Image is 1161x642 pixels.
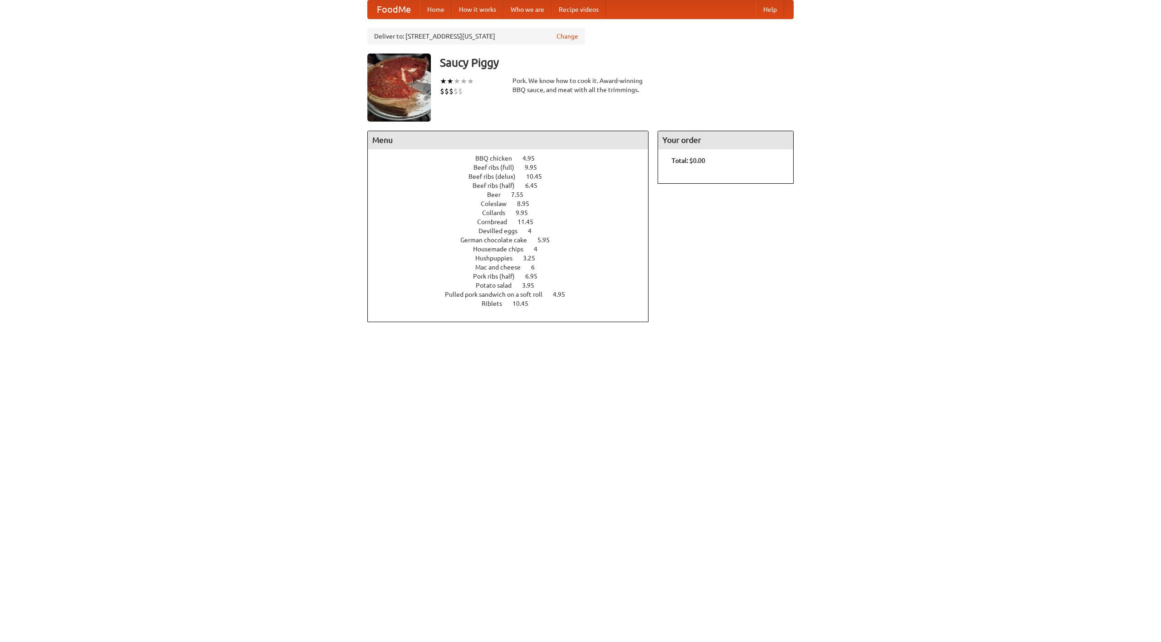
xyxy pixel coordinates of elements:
span: 4.95 [553,291,574,298]
span: 6 [531,264,544,271]
span: 3.25 [523,255,544,262]
a: Beef ribs (delux) 10.45 [468,173,559,180]
li: ★ [447,76,454,86]
span: 5.95 [537,236,559,244]
span: German chocolate cake [460,236,536,244]
div: Pork. We know how to cook it. Award-winning BBQ sauce, and meat with all the trimmings. [512,76,649,94]
span: Hushpuppies [475,255,522,262]
span: Beef ribs (delux) [468,173,525,180]
li: ★ [460,76,467,86]
a: German chocolate cake 5.95 [460,236,566,244]
a: Cornbread 11.45 [477,218,550,225]
a: Who we are [503,0,551,19]
li: ★ [440,76,447,86]
span: Cornbread [477,218,516,225]
li: ★ [454,76,460,86]
li: $ [444,86,449,96]
a: Beef ribs (full) 9.95 [473,164,554,171]
b: Total: $0.00 [672,157,705,164]
span: Riblets [482,300,511,307]
span: 10.45 [526,173,551,180]
a: Change [556,32,578,41]
a: Mac and cheese 6 [475,264,551,271]
a: Potato salad 3.95 [476,282,551,289]
span: 3.95 [522,282,543,289]
a: BBQ chicken 4.95 [475,155,551,162]
span: 4 [534,245,546,253]
div: Deliver to: [STREET_ADDRESS][US_STATE] [367,28,585,44]
span: 9.95 [516,209,537,216]
li: $ [449,86,454,96]
a: Beer 7.55 [487,191,540,198]
a: Housemade chips 4 [473,245,554,253]
span: Devilled eggs [478,227,527,235]
span: Mac and cheese [475,264,530,271]
a: Home [420,0,452,19]
span: Beef ribs (full) [473,164,523,171]
span: Pork ribs (half) [473,273,524,280]
a: Hushpuppies 3.25 [475,255,552,262]
a: Pulled pork sandwich on a soft roll 4.95 [445,291,582,298]
h4: Your order [658,131,793,149]
span: Pulled pork sandwich on a soft roll [445,291,551,298]
a: How it works [452,0,503,19]
a: Beef ribs (half) 6.45 [473,182,554,189]
span: 4.95 [522,155,544,162]
li: $ [440,86,444,96]
span: 10.45 [512,300,537,307]
a: Recipe videos [551,0,606,19]
span: Beef ribs (half) [473,182,524,189]
span: 4 [528,227,541,235]
span: Housemade chips [473,245,532,253]
span: 7.55 [511,191,532,198]
a: FoodMe [368,0,420,19]
li: ★ [467,76,474,86]
li: $ [454,86,458,96]
a: Collards 9.95 [482,209,545,216]
span: 6.95 [525,273,546,280]
span: 8.95 [517,200,538,207]
a: Help [756,0,784,19]
h3: Saucy Piggy [440,54,794,72]
a: Coleslaw 8.95 [481,200,546,207]
span: BBQ chicken [475,155,521,162]
li: $ [458,86,463,96]
span: Coleslaw [481,200,516,207]
span: Collards [482,209,514,216]
span: 9.95 [525,164,546,171]
h4: Menu [368,131,648,149]
a: Devilled eggs 4 [478,227,548,235]
span: Beer [487,191,510,198]
span: 11.45 [517,218,542,225]
span: Potato salad [476,282,521,289]
a: Riblets 10.45 [482,300,545,307]
img: angular.jpg [367,54,431,122]
span: 6.45 [525,182,546,189]
a: Pork ribs (half) 6.95 [473,273,554,280]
